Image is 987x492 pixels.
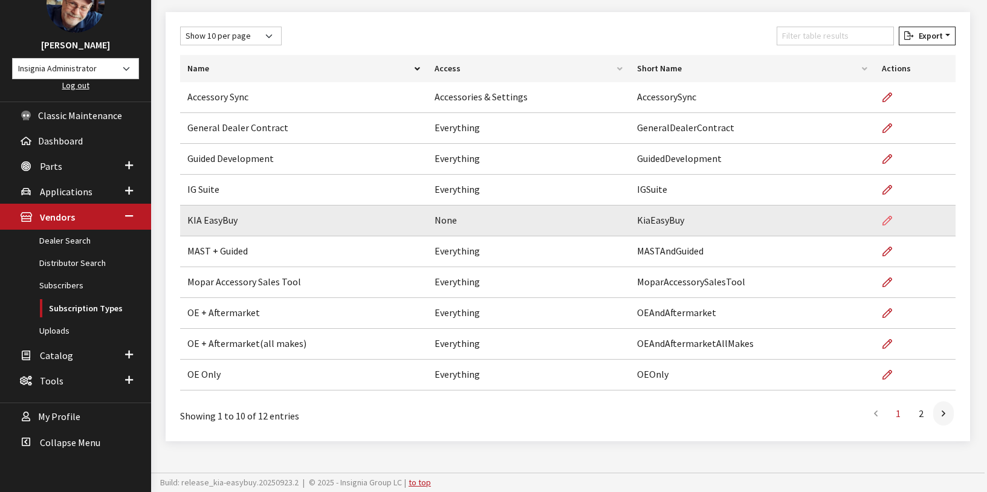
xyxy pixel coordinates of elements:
[40,375,63,387] span: Tools
[882,236,902,267] a: Edit Subscription Type
[882,206,902,236] a: Edit Subscription Type
[180,206,427,236] td: KIA EasyBuy
[38,411,80,423] span: My Profile
[409,477,431,488] a: to top
[630,298,875,329] td: OEAndAftermarket
[882,267,902,297] a: Edit Subscription Type
[630,267,875,298] td: MoparAccessorySalesTool
[38,109,122,121] span: Classic Maintenance
[180,236,427,267] td: MAST + Guided
[40,349,73,361] span: Catalog
[309,477,402,488] span: © 2025 - Insignia Group LC
[180,82,427,113] td: Accessory Sync
[180,329,427,360] td: OE + Aftermarket(all makes)
[882,82,902,112] a: Edit Subscription Type
[427,206,629,236] td: None
[180,113,427,144] td: General Dealer Contract
[630,329,875,360] td: OEAndAftermarketAllMakes
[427,298,629,329] td: Everything
[180,400,495,423] div: Showing 1 to 10 of 12 entries
[882,113,902,143] a: Edit Subscription Type
[875,55,956,82] th: Actions
[914,30,943,41] span: Export
[882,360,902,390] a: Edit Subscription Type
[40,186,92,198] span: Applications
[160,477,299,488] span: Build: release_kia-easybuy.20250923.2
[427,113,629,144] td: Everything
[180,55,427,82] th: Name: activate to sort column descending
[427,360,629,390] td: Everything
[38,135,83,147] span: Dashboard
[630,82,875,113] td: AccessorySync
[427,236,629,267] td: Everything
[404,477,406,488] span: |
[427,267,629,298] td: Everything
[180,175,427,206] td: IG Suite
[630,236,875,267] td: MASTAndGuided
[777,27,894,45] input: Filter table results
[910,401,932,426] a: 2
[630,360,875,390] td: OEOnly
[882,298,902,328] a: Edit Subscription Type
[40,212,75,224] span: Vendors
[630,55,875,82] th: Short Name: activate to sort column ascending
[427,144,629,175] td: Everything
[882,144,902,174] a: Edit Subscription Type
[427,175,629,206] td: Everything
[899,27,956,45] button: Export
[303,477,305,488] span: |
[180,360,427,390] td: OE Only
[427,82,629,113] td: Accessories & Settings
[180,298,427,329] td: OE + Aftermarket
[180,144,427,175] td: Guided Development
[62,80,89,91] a: Log out
[630,175,875,206] td: IGSuite
[427,55,629,82] th: Access: activate to sort column ascending
[630,206,875,236] td: KiaEasyBuy
[12,37,139,52] h3: [PERSON_NAME]
[630,144,875,175] td: GuidedDevelopment
[427,329,629,360] td: Everything
[40,436,100,448] span: Collapse Menu
[40,160,62,172] span: Parts
[887,401,909,426] a: 1
[180,267,427,298] td: Mopar Accessory Sales Tool
[630,113,875,144] td: GeneralDealerContract
[882,175,902,205] a: Edit Subscription Type
[882,329,902,359] a: Edit Subscription Type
